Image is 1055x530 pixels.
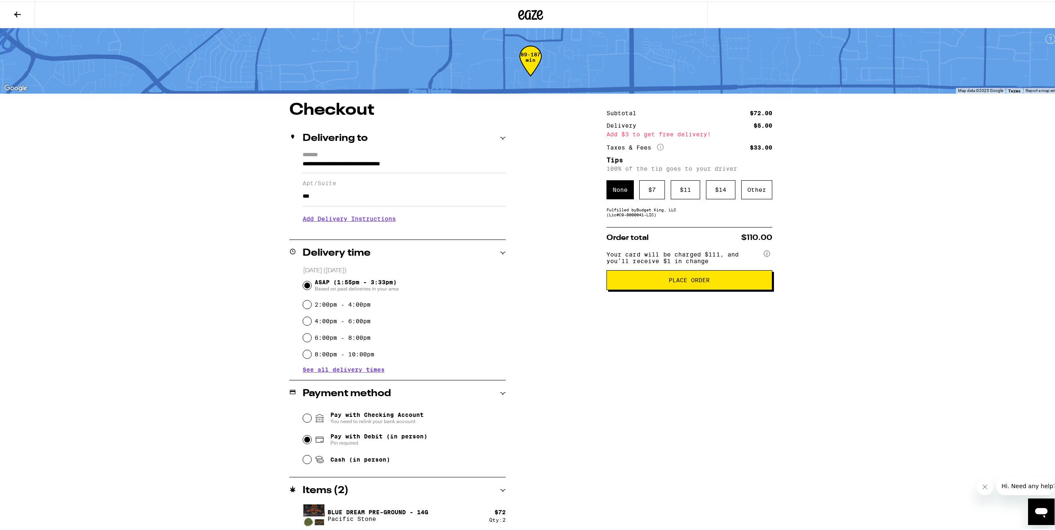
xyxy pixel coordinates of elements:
div: Taxes & Fees [606,142,664,150]
label: 6:00pm - 8:00pm [315,333,371,339]
iframe: Close message [977,477,993,494]
div: $5.00 [754,121,772,127]
label: Apt/Suite [303,178,506,185]
div: Other [741,179,772,198]
div: $72.00 [750,109,772,114]
div: Qty: 2 [489,515,506,521]
div: Delivery [606,121,642,127]
h2: Delivery time [303,247,371,257]
span: Cash (in person) [330,455,390,461]
iframe: Message from company [997,475,1055,494]
span: Place Order [669,276,710,281]
span: Based on past deliveries in your area [315,284,399,290]
a: Open this area in Google Maps (opens a new window) [2,81,29,92]
div: $ 72 [495,507,506,514]
div: Subtotal [606,109,642,114]
span: Pin required [330,438,427,445]
h5: Tips [606,155,772,162]
span: Pay with Checking Account [330,410,424,423]
div: $ 14 [706,179,735,198]
span: Your card will be charged $111, and you’ll receive $1 in change [606,247,762,263]
a: Terms [1008,87,1021,92]
h3: Add Delivery Instructions [303,208,506,227]
label: 8:00pm - 10:00pm [315,349,374,356]
div: Add $3 to get free delivery! [606,130,772,136]
p: Pacific Stone [327,514,428,520]
span: Order total [606,232,649,240]
iframe: Button to launch messaging window [1028,497,1055,523]
span: You need to relink your bank account [330,416,424,423]
div: 89-187 min [519,50,542,81]
span: $110.00 [741,232,772,240]
button: Place Order [606,269,772,288]
button: See all delivery times [303,365,385,371]
p: Blue Dream Pre-Ground - 14g [327,507,428,514]
span: Pay with Debit (in person) [330,431,427,438]
div: $33.00 [750,143,772,149]
h1: Checkout [289,100,506,117]
div: $ 7 [639,179,665,198]
span: Map data ©2025 Google [958,87,1003,91]
h2: Payment method [303,387,391,397]
div: Fulfilled by Budget King, LLC (Lic# C9-0000041-LIC ) [606,206,772,215]
p: [DATE] ([DATE]) [303,265,506,273]
span: Hi. Need any help? [5,6,60,12]
label: 4:00pm - 6:00pm [315,316,371,323]
h2: Delivering to [303,132,368,142]
p: 100% of the tip goes to your driver [606,164,772,170]
div: $ 11 [671,179,700,198]
h2: Items ( 2 ) [303,484,349,494]
p: We'll contact you at [PHONE_NUMBER] when we arrive [303,227,506,233]
label: 2:00pm - 4:00pm [315,300,371,306]
span: ASAP (1:55pm - 3:33pm) [315,277,399,290]
img: Google [2,81,29,92]
div: None [606,179,634,198]
img: Blue Dream Pre-Ground - 14g [303,502,326,525]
